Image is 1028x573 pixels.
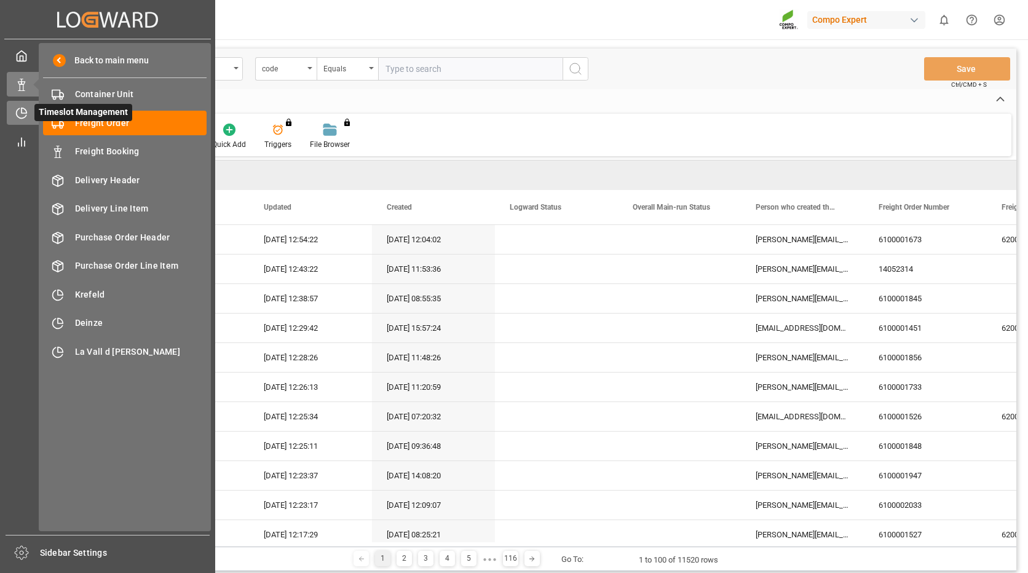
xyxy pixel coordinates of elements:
[741,461,864,490] div: [PERSON_NAME][EMAIL_ADDRESS][DOMAIN_NAME]
[75,317,207,330] span: Deinze
[75,202,207,215] span: Delivery Line Item
[249,314,372,342] div: [DATE] 12:29:42
[864,461,987,490] div: 6100001947
[387,203,412,211] span: Created
[930,6,958,34] button: show 0 new notifications
[43,254,207,278] a: Purchase Order Line Item
[864,225,987,254] div: 6100001673
[951,80,987,89] span: Ctrl/CMD + S
[864,432,987,460] div: 6100001848
[7,129,208,153] a: My Reports
[249,461,372,490] div: [DATE] 12:23:37
[264,203,291,211] span: Updated
[561,553,583,566] div: Go To:
[741,520,864,549] div: [PERSON_NAME][EMAIL_ADDRESS][DOMAIN_NAME]
[397,551,412,566] div: 2
[249,373,372,401] div: [DATE] 12:26:13
[807,8,930,31] button: Compo Expert
[756,203,838,211] span: Person who created the Object Mail Address
[510,203,561,211] span: Logward Status
[75,288,207,301] span: Krefeld
[864,255,987,283] div: 14052314
[372,461,495,490] div: [DATE] 14:08:20
[372,343,495,372] div: [DATE] 11:48:26
[43,82,207,106] a: Container Unit
[741,402,864,431] div: [EMAIL_ADDRESS][DOMAIN_NAME]
[249,491,372,520] div: [DATE] 12:23:17
[741,343,864,372] div: [PERSON_NAME][EMAIL_ADDRESS][DOMAIN_NAME]
[461,551,476,566] div: 5
[66,54,149,67] span: Back to main menu
[864,402,987,431] div: 6100001526
[633,203,710,211] span: Overall Main-run Status
[75,346,207,358] span: La Vall d [PERSON_NAME]
[75,231,207,244] span: Purchase Order Header
[40,547,210,559] span: Sidebar Settings
[372,314,495,342] div: [DATE] 15:57:24
[43,111,207,135] a: Freight Order
[503,551,518,566] div: 116
[43,311,207,335] a: Deinze
[440,551,455,566] div: 4
[741,255,864,283] div: [PERSON_NAME][EMAIL_ADDRESS][PERSON_NAME][DOMAIN_NAME]
[563,57,588,81] button: search button
[75,88,207,101] span: Container Unit
[372,402,495,431] div: [DATE] 07:20:32
[958,6,986,34] button: Help Center
[483,555,496,564] div: ● ● ●
[741,314,864,342] div: [EMAIL_ADDRESS][DOMAIN_NAME]
[43,140,207,164] a: Freight Booking
[212,139,246,150] div: Quick Add
[741,432,864,460] div: [PERSON_NAME][EMAIL_ADDRESS][DOMAIN_NAME]
[249,225,372,254] div: [DATE] 12:54:22
[864,284,987,313] div: 6100001845
[864,343,987,372] div: 6100001856
[741,373,864,401] div: [PERSON_NAME][EMAIL_ADDRESS][DOMAIN_NAME]
[779,9,799,31] img: Screenshot%202023-09-29%20at%2010.02.21.png_1712312052.png
[418,551,433,566] div: 3
[43,339,207,363] a: La Vall d [PERSON_NAME]
[372,225,495,254] div: [DATE] 12:04:02
[378,57,563,81] input: Type to search
[75,145,207,158] span: Freight Booking
[249,255,372,283] div: [DATE] 12:43:22
[249,520,372,549] div: [DATE] 12:17:29
[262,60,304,74] div: code
[34,104,132,121] span: Timeslot Management
[75,117,207,130] span: Freight Order
[372,432,495,460] div: [DATE] 09:36:48
[864,491,987,520] div: 6100002033
[741,491,864,520] div: [PERSON_NAME][EMAIL_ADDRESS][DOMAIN_NAME]
[807,11,925,29] div: Compo Expert
[864,520,987,549] div: 6100001527
[75,259,207,272] span: Purchase Order Line Item
[741,225,864,254] div: [PERSON_NAME][EMAIL_ADDRESS][PERSON_NAME][DOMAIN_NAME]
[924,57,1010,81] button: Save
[741,284,864,313] div: [PERSON_NAME][EMAIL_ADDRESS][DOMAIN_NAME]
[249,343,372,372] div: [DATE] 12:28:26
[43,282,207,306] a: Krefeld
[372,373,495,401] div: [DATE] 11:20:59
[43,168,207,192] a: Delivery Header
[372,520,495,549] div: [DATE] 08:25:21
[249,402,372,431] div: [DATE] 12:25:34
[255,57,317,81] button: open menu
[372,284,495,313] div: [DATE] 08:55:35
[75,174,207,187] span: Delivery Header
[317,57,378,81] button: open menu
[864,373,987,401] div: 6100001733
[372,491,495,520] div: [DATE] 12:09:07
[7,101,208,125] a: Timeslot ManagementTimeslot Management
[43,197,207,221] a: Delivery Line Item
[323,60,365,74] div: Equals
[879,203,949,211] span: Freight Order Number
[864,314,987,342] div: 6100001451
[249,284,372,313] div: [DATE] 12:38:57
[639,554,718,566] div: 1 to 100 of 11520 rows
[7,44,208,68] a: My Cockpit
[375,551,390,566] div: 1
[249,432,372,460] div: [DATE] 12:25:11
[372,255,495,283] div: [DATE] 11:53:36
[43,225,207,249] a: Purchase Order Header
